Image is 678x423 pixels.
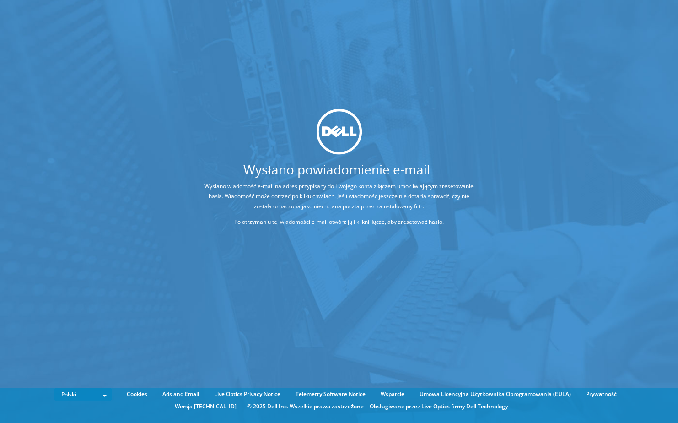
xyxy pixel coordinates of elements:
[120,389,154,399] a: Cookies
[204,217,474,227] p: Po otrzymaniu tej wiadomości e-mail otwórz ją i kliknij łącze, aby zresetować hasło.
[316,108,362,154] img: dell_svg_logo.svg
[207,389,287,399] a: Live Optics Privacy Notice
[579,389,624,399] a: Prywatność
[170,163,504,176] h1: Wysłano powiadomienie e-mail
[204,181,474,211] p: Wysłano wiadomość e-mail na adres przypisany do Twojego konta z łączem umożliwiającym zresetowani...
[170,401,241,412] li: Wersja [TECHNICAL_ID]
[156,389,206,399] a: Ads and Email
[374,389,411,399] a: Wsparcie
[242,401,368,412] li: © 2025 Dell Inc. Wszelkie prawa zastrzeżone
[413,389,578,399] a: Umowa Licencyjna Użytkownika Oprogramowania (EULA)
[289,389,372,399] a: Telemetry Software Notice
[370,401,507,412] li: Obsługiwane przez Live Optics firmy Dell Technology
